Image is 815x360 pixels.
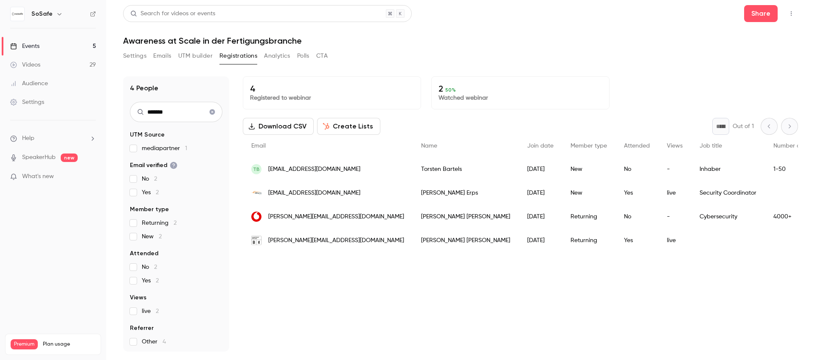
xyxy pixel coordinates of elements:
span: Email verified [130,161,177,170]
li: help-dropdown-opener [10,134,96,143]
section: facet-groups [130,131,222,346]
span: New [142,232,162,241]
div: New [562,181,615,205]
span: [PERSON_NAME][EMAIL_ADDRESS][DOMAIN_NAME] [268,212,404,221]
span: Other [142,338,166,346]
button: Registrations [219,49,257,63]
div: live [658,229,691,252]
div: Returning [562,205,615,229]
div: [PERSON_NAME] [PERSON_NAME] [413,229,519,252]
span: Premium [11,339,38,349]
span: Attended [624,143,650,149]
span: Yes [142,276,159,285]
span: Views [667,143,683,149]
h1: Awareness at Scale in der Fertigungsbranche [123,36,798,46]
span: Name [421,143,437,149]
div: Inhaber [691,157,765,181]
div: Yes [615,229,658,252]
div: [PERSON_NAME] Erps [413,181,519,205]
div: - [658,205,691,229]
button: Emails [153,49,171,63]
span: [EMAIL_ADDRESS][DOMAIN_NAME] [268,165,360,174]
span: 2 [156,278,159,284]
div: Videos [10,61,40,69]
img: 50hertz.com [251,188,261,198]
span: TB [253,165,260,173]
p: Out of 1 [733,122,754,131]
div: Settings [10,98,44,106]
span: No [142,263,157,271]
div: [PERSON_NAME] [PERSON_NAME] [413,205,519,229]
div: New [562,157,615,181]
img: vodafone.com [251,212,261,222]
span: 2 [156,308,159,314]
span: live [142,307,159,315]
div: Events [10,42,39,50]
p: 2 [438,84,602,94]
a: SpeakerHub [22,153,56,162]
span: What's new [22,172,54,181]
div: Yes [615,181,658,205]
p: Watched webinar [438,94,602,102]
div: live [658,181,691,205]
button: Share [744,5,778,22]
span: Yes [142,188,159,197]
span: [EMAIL_ADDRESS][DOMAIN_NAME] [268,189,360,198]
div: [DATE] [519,229,562,252]
h6: SoSafe [31,10,53,18]
span: 2 [156,190,159,195]
button: Download CSV [243,118,314,135]
p: 4 [250,84,414,94]
span: Plan usage [43,341,96,348]
span: 2 [174,220,177,226]
span: 2 [159,234,162,240]
span: UTM Source [130,131,165,139]
button: Settings [123,49,146,63]
img: senmvku.berlin.de [251,235,261,246]
span: 50 % [445,87,456,93]
span: 2 [154,176,157,182]
button: Polls [297,49,309,63]
span: Join date [527,143,554,149]
div: [DATE] [519,181,562,205]
h1: 4 People [130,83,158,93]
div: Torsten Bartels [413,157,519,181]
button: Clear search [205,105,219,119]
img: SoSafe [11,7,24,21]
div: [DATE] [519,157,562,181]
span: 2 [154,264,157,270]
span: mediapartner [142,144,187,153]
button: Analytics [264,49,290,63]
div: Search for videos or events [130,9,215,18]
div: No [615,157,658,181]
div: Audience [10,79,48,88]
span: No [142,175,157,183]
span: Email [251,143,266,149]
span: [PERSON_NAME][EMAIL_ADDRESS][DOMAIN_NAME] [268,236,404,245]
span: Referrer [130,324,154,332]
p: Registered to webinar [250,94,414,102]
span: Returning [142,219,177,227]
span: Member type [130,205,169,214]
button: Create Lists [317,118,380,135]
button: UTM builder [178,49,213,63]
span: 4 [163,339,166,345]
span: Job title [700,143,722,149]
span: new [61,153,78,162]
span: Views [130,293,146,302]
div: Returning [562,229,615,252]
span: Help [22,134,34,143]
span: 1 [185,145,187,151]
div: Cybersecurity [691,205,765,229]
div: [DATE] [519,205,562,229]
div: Security Coordinator [691,181,765,205]
div: No [615,205,658,229]
div: - [658,157,691,181]
span: Attended [130,249,158,258]
span: Member type [570,143,607,149]
button: CTA [316,49,328,63]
